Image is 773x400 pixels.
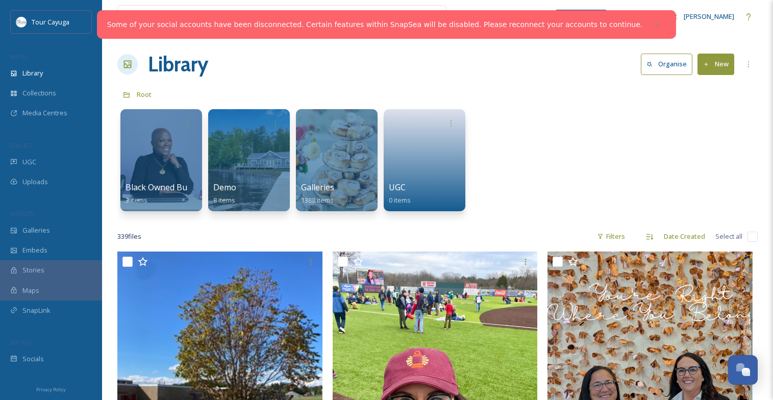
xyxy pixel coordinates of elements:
[117,232,141,241] span: 339 file s
[148,49,208,80] a: Library
[697,54,734,74] button: New
[301,182,334,193] span: Galleries
[715,232,742,241] span: Select all
[22,265,44,275] span: Stories
[213,195,235,205] span: 8 items
[22,88,56,98] span: Collections
[141,6,363,28] input: Search your library
[389,195,411,205] span: 0 items
[389,183,411,205] a: UGC0 items
[10,53,28,60] span: MEDIA
[667,7,739,27] a: [PERSON_NAME]
[32,17,69,27] span: Tour Cayuga
[22,245,47,255] span: Embeds
[213,182,236,193] span: Demo
[126,183,220,205] a: Black Owned Businesses3 items
[36,386,66,393] span: Privacy Policy
[22,157,36,167] span: UGC
[556,10,607,24] a: What's New
[22,68,43,78] span: Library
[728,355,758,385] button: Open Chat
[36,383,66,395] a: Privacy Policy
[22,226,50,235] span: Galleries
[213,183,236,205] a: Demo8 items
[389,182,406,193] span: UGC
[10,338,31,346] span: SOCIALS
[22,177,48,187] span: Uploads
[16,17,27,27] img: download.jpeg
[659,227,710,246] div: Date Created
[22,354,44,364] span: Socials
[22,306,51,315] span: SnapLink
[381,7,441,27] a: View all files
[137,88,152,101] a: Root
[22,286,39,295] span: Maps
[641,54,697,74] a: Organise
[137,90,152,99] span: Root
[301,183,334,205] a: Galleries1388 items
[592,227,630,246] div: Filters
[10,210,34,217] span: WIDGETS
[126,195,147,205] span: 3 items
[107,19,643,30] a: Some of your social accounts have been disconnected. Certain features within SnapSea will be disa...
[301,195,334,205] span: 1388 items
[684,12,734,21] span: [PERSON_NAME]
[641,54,692,74] button: Organise
[10,141,32,149] span: COLLECT
[22,108,67,118] span: Media Centres
[126,182,220,193] span: Black Owned Businesses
